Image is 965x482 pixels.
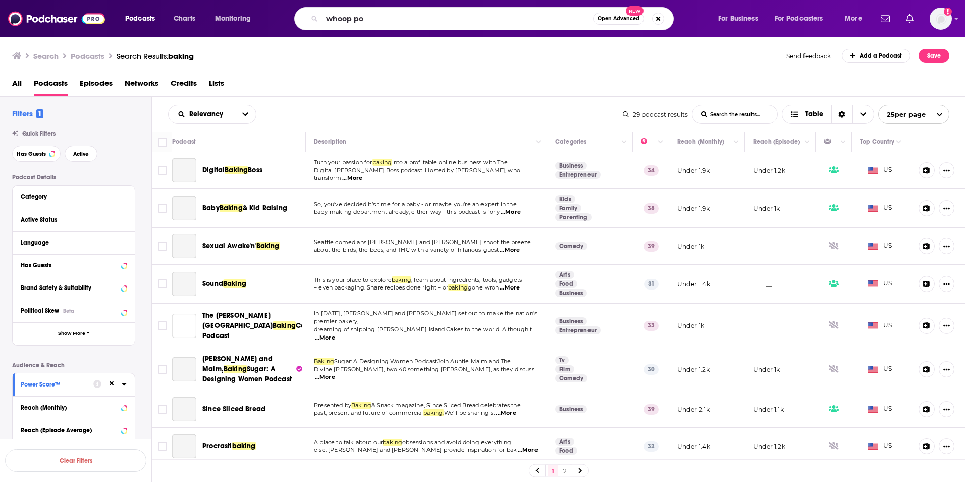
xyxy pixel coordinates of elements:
span: US [868,404,892,414]
div: Reach (Monthly) [21,404,118,411]
a: 1 [548,465,558,477]
svg: Add a profile image [944,8,952,16]
div: Beta [63,308,74,314]
a: Digital Baking Boss [172,158,196,182]
button: Show More Button [939,200,954,216]
div: 29 podcast results [623,111,688,118]
a: Food [555,280,577,288]
div: Has Guests [21,262,118,269]
span: Baby [202,204,220,212]
p: Under 1.2k [753,442,785,451]
p: 30 [644,364,659,374]
p: 32 [644,441,659,451]
span: All [12,75,22,96]
span: A place to talk about our [314,439,383,446]
span: Baking [224,365,247,373]
button: Brand Safety & Suitability [21,281,127,294]
span: US [868,241,892,251]
p: Under 1k [677,242,704,251]
a: Procrastibaking [202,441,256,451]
span: Since Sliced Bread [202,405,265,413]
span: Monitoring [215,12,251,26]
button: Choose View [782,105,874,124]
h3: Podcasts [71,51,104,61]
span: US [868,321,892,331]
span: Digital [PERSON_NAME] Boss podcast. Hosted by [PERSON_NAME], who transform [314,167,520,182]
span: into a profitable online business with The [392,159,508,166]
span: Baking [220,204,243,212]
span: & Snack magazine, Since Sliced Bread celebrates the [371,402,521,409]
span: Logged in as audreytaylor13 [930,8,952,30]
span: , learn about ingredients, tools, gadgets [411,276,522,283]
span: Lists [209,75,224,96]
span: Podcasts [125,12,155,26]
a: Family [555,204,581,212]
span: ...More [500,246,520,254]
a: Charts [167,11,201,27]
button: Show More Button [939,318,954,334]
span: Toggle select row [158,442,167,451]
p: Under 1.2k [753,166,785,175]
span: Has Guests [17,151,46,157]
a: Networks [125,75,158,96]
span: about the birds, the bees, and THC with a variety of hilarious guest [314,246,499,253]
span: Show More [58,331,85,336]
a: Arts [555,271,574,279]
button: Send feedback [783,52,834,60]
button: Column Actions [801,136,813,149]
span: Turn your passion for [314,159,372,166]
span: Open Advanced [598,16,639,21]
div: Brand Safety & Suitability [21,284,118,292]
span: US [868,203,892,213]
p: 39 [644,404,659,414]
span: ...More [496,409,516,417]
div: Reach (Monthly) [677,136,724,148]
span: In [DATE], [PERSON_NAME] and [PERSON_NAME] set out to make the nation's premier bakery, [314,310,537,325]
span: Divine [PERSON_NAME], two 40 something [PERSON_NAME], as they discuss [314,366,534,373]
h2: Filters [12,109,43,118]
p: Under 1.2k [677,365,710,374]
a: 2 [560,465,570,477]
span: Sound [202,279,223,288]
span: Toggle select row [158,166,167,175]
div: Search podcasts, credits, & more... [304,7,683,30]
button: Show More Button [939,276,954,292]
button: Category [21,190,127,203]
span: Baking [273,321,296,330]
span: Baking [351,402,371,409]
a: Sexual Awake'n' Baking [172,234,196,258]
a: Show notifications dropdown [877,10,894,27]
span: Active [73,151,89,157]
span: [PERSON_NAME] and Maim, [202,355,273,373]
a: Procrastibaking [172,434,196,458]
div: Categories [555,136,586,148]
p: 33 [644,321,659,331]
button: Has Guests [12,146,61,162]
p: 34 [644,165,659,175]
span: Baking [223,279,246,288]
button: Column Actions [618,136,630,149]
p: 31 [644,279,659,289]
a: Baby Baking & Kid Raising [172,196,196,220]
div: Active Status [21,216,120,223]
button: Show More Button [939,438,954,454]
button: Save [919,49,949,63]
div: Top Country [860,136,894,148]
p: Podcast Details [12,174,135,181]
button: Clear Filters [5,449,146,472]
span: Toggle select row [158,204,167,213]
a: Business [555,289,587,297]
a: SoundBaking [202,279,246,289]
img: User Profile [930,8,952,30]
span: past, present and future of commercial [314,409,423,416]
span: So, you’ve decided it’s time for a baby - or maybe you’re an expert in the [314,201,517,208]
p: __ [753,242,772,251]
span: Toggle select row [158,321,167,330]
p: __ [753,321,772,330]
span: Sexual Awake'n' [202,242,256,250]
h2: Choose List sort [168,105,256,124]
a: Podchaser - Follow, Share and Rate Podcasts [8,9,105,28]
input: Search podcasts, credits, & more... [322,11,593,27]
